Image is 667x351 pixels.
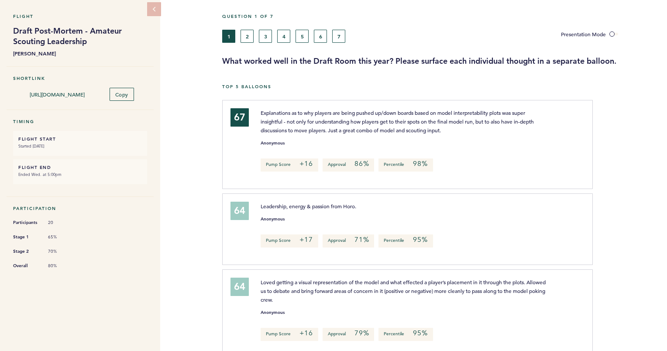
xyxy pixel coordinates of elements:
span: Stage 1 [13,233,39,241]
span: Loved getting a visual representation of the model and what effected a player’s placement in it t... [261,279,547,303]
button: 1 [222,30,235,43]
button: 2 [241,30,254,43]
h3: What worked well in the Draft Room this year? Please surface each individual thought in a separat... [222,56,660,66]
button: 3 [259,30,272,43]
small: Anonymous [261,217,285,221]
span: Copy [115,91,128,98]
p: Percentile [378,158,433,172]
button: 6 [314,30,327,43]
small: Started [DATE] [18,142,142,151]
span: 80% [48,263,74,269]
h5: Shortlink [13,76,147,81]
span: Presentation Mode [561,31,606,38]
div: 64 [230,278,249,296]
h5: Timing [13,119,147,124]
span: Overall [13,262,39,270]
em: +16 [299,159,313,168]
h5: Top 5 Balloons [222,84,660,89]
button: 4 [277,30,290,43]
b: [PERSON_NAME] [13,49,147,58]
span: 65% [48,234,74,240]
small: Ended Wed. at 5:00pm [18,170,142,179]
span: Leadership, energy & passion from Horo. [261,203,356,210]
span: 70% [48,248,74,255]
div: 67 [230,108,249,127]
p: Approval [323,328,374,341]
h6: FLIGHT END [18,165,142,170]
p: Percentile [378,328,433,341]
h5: Participation [13,206,147,211]
h5: Flight [13,14,147,19]
span: 20 [48,220,74,226]
span: Participants [13,218,39,227]
button: 7 [332,30,345,43]
button: 5 [296,30,309,43]
h6: FLIGHT START [18,136,142,142]
em: 95% [413,235,427,244]
em: 98% [413,159,427,168]
p: Pump Score [261,328,318,341]
p: Pump Score [261,158,318,172]
em: +17 [299,235,313,244]
p: Approval [323,158,374,172]
p: Approval [323,234,374,248]
em: 95% [413,329,427,337]
em: 71% [354,235,369,244]
div: 64 [230,202,249,220]
p: Pump Score [261,234,318,248]
p: Percentile [378,234,433,248]
span: Stage 2 [13,247,39,256]
small: Anonymous [261,141,285,145]
h1: Draft Post-Mortem - Amateur Scouting Leadership [13,26,147,47]
h5: Question 1 of 7 [222,14,660,19]
em: 79% [354,329,369,337]
span: Explanations as to why players are being pushed up/down boards based on model interpretability pl... [261,109,535,134]
small: Anonymous [261,310,285,315]
button: Copy [110,88,134,101]
em: 86% [354,159,369,168]
em: +16 [299,329,313,337]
